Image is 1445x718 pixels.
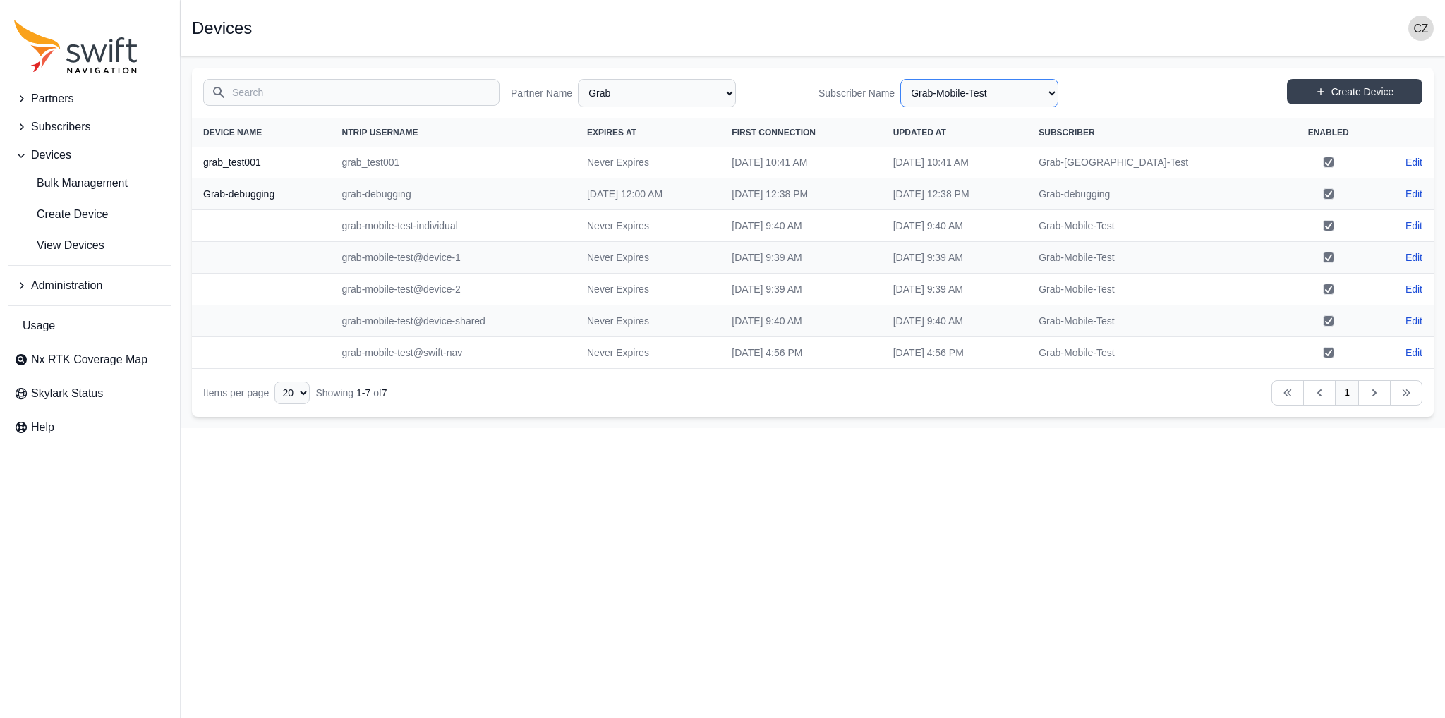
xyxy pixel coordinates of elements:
[382,387,387,398] span: 7
[1405,187,1422,201] a: Edit
[587,128,636,138] span: Expires At
[14,206,108,223] span: Create Device
[192,118,331,147] th: Device Name
[315,386,387,400] div: Showing of
[331,337,576,369] td: grab-mobile-test@swift-nav
[576,210,720,242] td: Never Expires
[1027,178,1281,210] td: Grab-debugging
[31,277,102,294] span: Administration
[576,337,720,369] td: Never Expires
[331,118,576,147] th: NTRIP Username
[720,178,881,210] td: [DATE] 12:38 PM
[882,242,1028,274] td: [DATE] 9:39 AM
[331,210,576,242] td: grab-mobile-test-individual
[882,274,1028,305] td: [DATE] 9:39 AM
[1281,118,1375,147] th: Enabled
[882,305,1028,337] td: [DATE] 9:40 AM
[192,20,252,37] h1: Devices
[576,178,720,210] td: [DATE] 12:00 AM
[511,86,572,100] label: Partner Name
[331,305,576,337] td: grab-mobile-test@device-shared
[1027,147,1281,178] td: Grab-[GEOGRAPHIC_DATA]-Test
[8,413,171,442] a: Help
[8,85,171,113] button: Partners
[1405,155,1422,169] a: Edit
[720,305,881,337] td: [DATE] 9:40 AM
[192,178,331,210] th: Grab-debugging
[203,387,269,398] span: Items per page
[1405,314,1422,328] a: Edit
[1335,380,1359,406] a: 1
[1405,282,1422,296] a: Edit
[331,242,576,274] td: grab-mobile-test@device-1
[1027,118,1281,147] th: Subscriber
[23,317,55,334] span: Usage
[720,242,881,274] td: [DATE] 9:39 AM
[882,178,1028,210] td: [DATE] 12:38 PM
[8,169,171,197] a: Bulk Management
[8,379,171,408] a: Skylark Status
[192,369,1434,417] nav: Table navigation
[31,90,73,107] span: Partners
[8,231,171,260] a: View Devices
[1405,250,1422,264] a: Edit
[882,210,1028,242] td: [DATE] 9:40 AM
[578,79,736,107] select: Partner Name
[203,79,500,106] input: Search
[356,387,370,398] span: 1 - 7
[274,382,310,404] select: Display Limit
[31,351,147,368] span: Nx RTK Coverage Map
[31,385,103,402] span: Skylark Status
[1027,242,1281,274] td: Grab-Mobile-Test
[576,147,720,178] td: Never Expires
[1405,346,1422,360] a: Edit
[8,200,171,229] a: Create Device
[31,419,54,436] span: Help
[882,147,1028,178] td: [DATE] 10:41 AM
[576,305,720,337] td: Never Expires
[1027,274,1281,305] td: Grab-Mobile-Test
[720,337,881,369] td: [DATE] 4:56 PM
[8,346,171,374] a: Nx RTK Coverage Map
[882,337,1028,369] td: [DATE] 4:56 PM
[8,113,171,141] button: Subscribers
[1287,79,1422,104] a: Create Device
[720,147,881,178] td: [DATE] 10:41 AM
[576,274,720,305] td: Never Expires
[331,274,576,305] td: grab-mobile-test@device-2
[192,147,331,178] th: grab_test001
[732,128,816,138] span: First Connection
[720,210,881,242] td: [DATE] 9:40 AM
[900,79,1058,107] select: Subscriber
[8,272,171,300] button: Administration
[720,274,881,305] td: [DATE] 9:39 AM
[8,312,171,340] a: Usage
[31,118,90,135] span: Subscribers
[818,86,895,100] label: Subscriber Name
[1027,305,1281,337] td: Grab-Mobile-Test
[1027,210,1281,242] td: Grab-Mobile-Test
[331,178,576,210] td: grab-debugging
[1027,337,1281,369] td: Grab-Mobile-Test
[1405,219,1422,233] a: Edit
[31,147,71,164] span: Devices
[893,128,946,138] span: Updated At
[8,141,171,169] button: Devices
[14,175,128,192] span: Bulk Management
[14,237,104,254] span: View Devices
[1408,16,1434,41] img: user photo
[576,242,720,274] td: Never Expires
[331,147,576,178] td: grab_test001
